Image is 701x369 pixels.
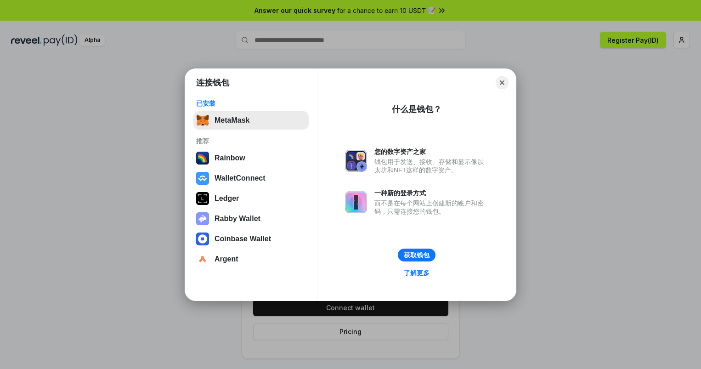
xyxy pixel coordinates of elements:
div: 而不是在每个网站上创建新的账户和密码，只需连接您的钱包。 [374,199,488,216]
img: svg+xml,%3Csvg%20width%3D%2228%22%20height%3D%2228%22%20viewBox%3D%220%200%2028%2028%22%20fill%3D... [196,172,209,185]
div: 推荐 [196,137,306,145]
img: svg+xml,%3Csvg%20width%3D%2228%22%20height%3D%2228%22%20viewBox%3D%220%200%2028%2028%22%20fill%3D... [196,253,209,266]
div: Rabby Wallet [215,215,260,223]
button: Ledger [193,189,309,208]
div: Coinbase Wallet [215,235,271,243]
div: 获取钱包 [404,251,430,259]
a: 了解更多 [398,267,435,279]
div: 钱包用于发送、接收、存储和显示像以太坊和NFT这样的数字资产。 [374,158,488,174]
div: 已安装 [196,99,306,108]
div: 一种新的登录方式 [374,189,488,197]
div: Ledger [215,194,239,203]
div: WalletConnect [215,174,266,182]
h1: 连接钱包 [196,77,229,88]
button: Rainbow [193,149,309,167]
img: svg+xml,%3Csvg%20xmlns%3D%22http%3A%2F%2Fwww.w3.org%2F2000%2Fsvg%22%20fill%3D%22none%22%20viewBox... [345,191,367,213]
div: 什么是钱包？ [392,104,441,115]
div: 您的数字资产之家 [374,148,488,156]
img: svg+xml,%3Csvg%20fill%3D%22none%22%20height%3D%2233%22%20viewBox%3D%220%200%2035%2033%22%20width%... [196,114,209,127]
div: MetaMask [215,116,249,125]
button: Rabby Wallet [193,210,309,228]
button: Close [496,76,509,89]
div: Rainbow [215,154,245,162]
div: 了解更多 [404,269,430,277]
button: Argent [193,250,309,268]
button: Coinbase Wallet [193,230,309,248]
img: svg+xml,%3Csvg%20xmlns%3D%22http%3A%2F%2Fwww.w3.org%2F2000%2Fsvg%22%20fill%3D%22none%22%20viewBox... [196,212,209,225]
img: svg+xml,%3Csvg%20width%3D%22120%22%20height%3D%22120%22%20viewBox%3D%220%200%20120%20120%22%20fil... [196,152,209,165]
img: svg+xml,%3Csvg%20xmlns%3D%22http%3A%2F%2Fwww.w3.org%2F2000%2Fsvg%22%20fill%3D%22none%22%20viewBox... [345,150,367,172]
img: svg+xml,%3Csvg%20width%3D%2228%22%20height%3D%2228%22%20viewBox%3D%220%200%2028%2028%22%20fill%3D... [196,233,209,245]
button: WalletConnect [193,169,309,187]
button: 获取钱包 [398,249,435,261]
button: MetaMask [193,111,309,130]
img: svg+xml,%3Csvg%20xmlns%3D%22http%3A%2F%2Fwww.w3.org%2F2000%2Fsvg%22%20width%3D%2228%22%20height%3... [196,192,209,205]
div: Argent [215,255,238,263]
